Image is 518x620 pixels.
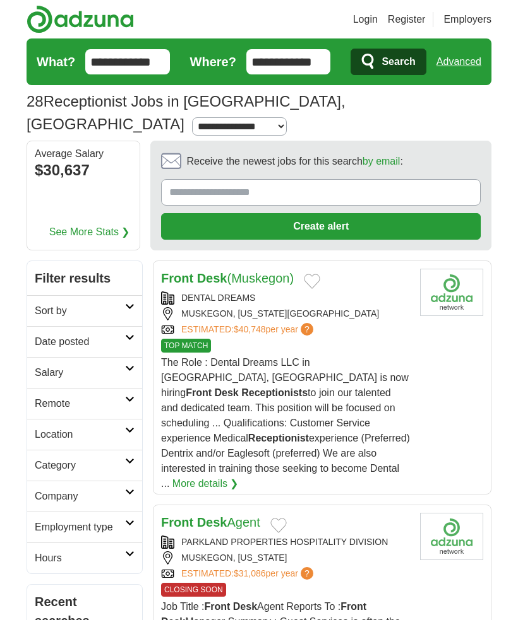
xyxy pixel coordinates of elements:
img: Adzuna logo [27,5,134,33]
div: Average Salary [35,149,132,159]
strong: Front [161,515,193,529]
button: Add to favorite jobs [304,274,320,289]
strong: Receptionist [248,433,309,443]
h2: Category [35,458,125,473]
h2: Date posted [35,334,125,349]
a: Front DeskAgent [161,515,260,529]
span: Search [382,49,415,74]
a: More details ❯ [172,476,239,491]
strong: Receptionists [241,387,308,398]
div: MUSKEGON, [US_STATE][GEOGRAPHIC_DATA] [161,307,410,320]
a: Employment type [27,512,142,542]
strong: Front [186,387,212,398]
h2: Salary [35,365,125,380]
a: Advanced [437,49,481,74]
span: $31,086 [234,568,266,578]
a: Salary [27,357,142,388]
span: TOP MATCH [161,339,211,353]
span: CLOSING SOON [161,583,226,597]
a: See More Stats ❯ [49,225,130,240]
h2: Hours [35,551,125,566]
label: Where? [190,52,236,71]
h2: Location [35,427,125,442]
a: Remote [27,388,142,419]
strong: Desk [214,387,238,398]
span: The Role : Dental Dreams LLC in [GEOGRAPHIC_DATA], [GEOGRAPHIC_DATA] is now hiring to join our ta... [161,357,410,489]
h1: Receptionist Jobs in [GEOGRAPHIC_DATA], [GEOGRAPHIC_DATA] [27,93,346,132]
button: Create alert [161,213,481,240]
span: ? [301,323,313,336]
a: ESTIMATED:$31,086per year? [181,567,316,580]
a: Location [27,419,142,450]
strong: Desk [197,271,227,285]
span: ? [301,567,313,580]
a: Register [388,12,426,27]
div: DENTAL DREAMS [161,291,410,305]
a: ESTIMATED:$40,748per year? [181,323,316,336]
h2: Filter results [27,261,142,295]
a: Hours [27,542,142,573]
a: Sort by [27,295,142,326]
h2: Remote [35,396,125,411]
img: Company logo [420,269,483,316]
div: MUSKEGON, [US_STATE] [161,551,410,564]
button: Add to favorite jobs [270,518,287,533]
h2: Company [35,489,125,504]
a: Date posted [27,326,142,357]
label: What? [37,52,75,71]
strong: Front [161,271,193,285]
span: $40,748 [234,324,266,334]
h2: Employment type [35,520,125,535]
div: $30,637 [35,159,132,182]
a: Category [27,450,142,481]
button: Search [351,49,426,75]
a: by email [363,156,401,167]
strong: Front [340,601,366,612]
a: Employers [443,12,491,27]
img: Company logo [420,513,483,560]
div: PARKLAND PROPERTIES HOSPITALITY DIVISION [161,535,410,549]
strong: Desk [233,601,257,612]
span: Receive the newest jobs for this search : [186,154,402,169]
h2: Sort by [35,303,125,319]
a: Login [353,12,378,27]
strong: Desk [197,515,227,529]
a: Front Desk(Muskegon) [161,271,294,285]
span: 28 [27,90,44,113]
strong: Front [204,601,230,612]
a: Company [27,481,142,512]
